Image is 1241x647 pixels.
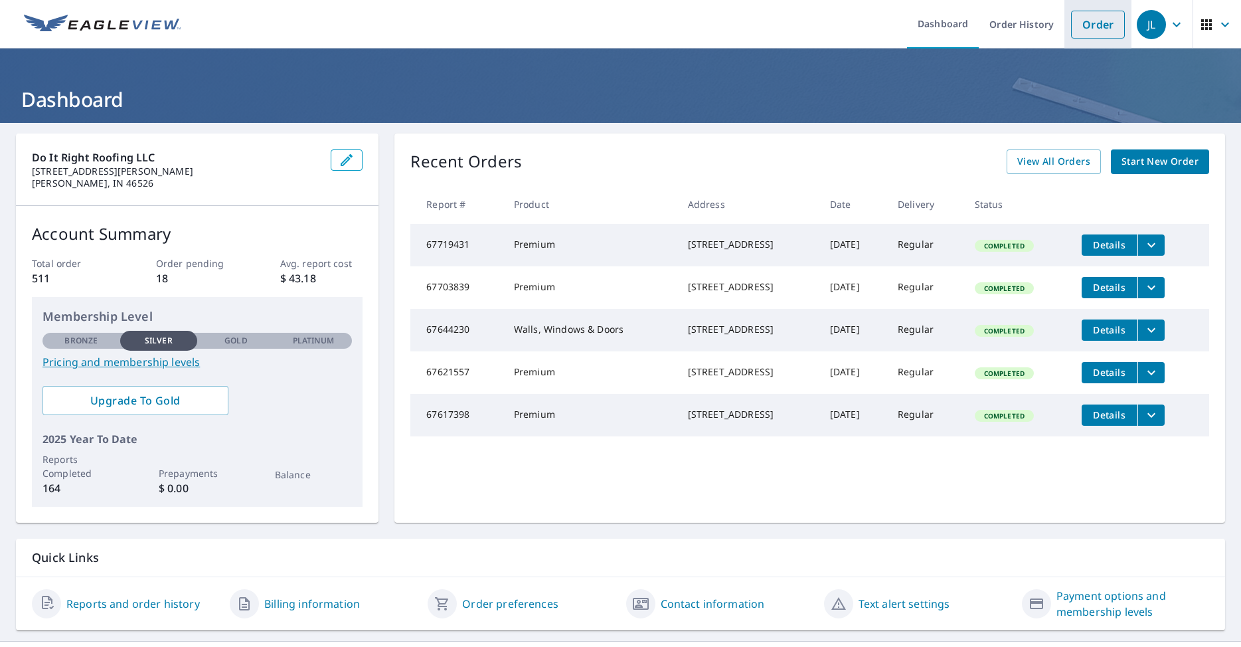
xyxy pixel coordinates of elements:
[688,408,809,421] div: [STREET_ADDRESS]
[42,308,352,325] p: Membership Level
[1121,153,1199,170] span: Start New Order
[819,394,887,436] td: [DATE]
[976,326,1033,335] span: Completed
[1082,362,1137,383] button: detailsBtn-67621557
[159,466,236,480] p: Prepayments
[1090,238,1129,251] span: Details
[410,394,503,436] td: 67617398
[1090,366,1129,379] span: Details
[32,177,320,189] p: [PERSON_NAME], IN 46526
[462,596,558,612] a: Order preferences
[503,394,677,436] td: Premium
[503,224,677,266] td: Premium
[159,480,236,496] p: $ 0.00
[1082,405,1137,426] button: detailsBtn-67617398
[1090,281,1129,294] span: Details
[976,284,1033,293] span: Completed
[224,335,247,347] p: Gold
[1090,323,1129,336] span: Details
[887,394,964,436] td: Regular
[280,256,363,270] p: Avg. report cost
[66,596,200,612] a: Reports and order history
[503,351,677,394] td: Premium
[1137,405,1165,426] button: filesDropdownBtn-67617398
[410,185,503,224] th: Report #
[819,351,887,394] td: [DATE]
[410,351,503,394] td: 67621557
[1082,234,1137,256] button: detailsBtn-67719431
[661,596,765,612] a: Contact information
[503,309,677,351] td: Walls, Windows & Doors
[42,452,120,480] p: Reports Completed
[280,270,363,286] p: $ 43.18
[64,335,98,347] p: Bronze
[887,351,964,394] td: Regular
[688,238,809,251] div: [STREET_ADDRESS]
[887,309,964,351] td: Regular
[1082,320,1137,341] button: detailsBtn-67644230
[1137,10,1166,39] div: JL
[503,185,677,224] th: Product
[1007,149,1101,174] a: View All Orders
[688,365,809,379] div: [STREET_ADDRESS]
[976,411,1033,420] span: Completed
[293,335,335,347] p: Platinum
[887,185,964,224] th: Delivery
[688,280,809,294] div: [STREET_ADDRESS]
[410,309,503,351] td: 67644230
[32,222,363,246] p: Account Summary
[32,256,115,270] p: Total order
[32,149,320,165] p: Do It Right Roofing LLC
[859,596,950,612] a: Text alert settings
[976,241,1033,250] span: Completed
[32,270,115,286] p: 511
[887,266,964,309] td: Regular
[1090,409,1129,421] span: Details
[1082,277,1137,298] button: detailsBtn-67703839
[1056,588,1209,620] a: Payment options and membership levels
[964,185,1071,224] th: Status
[32,165,320,177] p: [STREET_ADDRESS][PERSON_NAME]
[156,256,239,270] p: Order pending
[156,270,239,286] p: 18
[410,266,503,309] td: 67703839
[688,323,809,336] div: [STREET_ADDRESS]
[1137,362,1165,383] button: filesDropdownBtn-67621557
[1137,320,1165,341] button: filesDropdownBtn-67644230
[410,149,522,174] p: Recent Orders
[819,309,887,351] td: [DATE]
[1137,277,1165,298] button: filesDropdownBtn-67703839
[42,480,120,496] p: 164
[24,15,181,35] img: EV Logo
[1137,234,1165,256] button: filesDropdownBtn-67719431
[42,386,228,415] a: Upgrade To Gold
[42,354,352,370] a: Pricing and membership levels
[976,369,1033,378] span: Completed
[42,431,352,447] p: 2025 Year To Date
[819,266,887,309] td: [DATE]
[1111,149,1209,174] a: Start New Order
[53,393,218,408] span: Upgrade To Gold
[410,224,503,266] td: 67719431
[275,468,353,482] p: Balance
[819,185,887,224] th: Date
[887,224,964,266] td: Regular
[32,549,1209,566] p: Quick Links
[264,596,360,612] a: Billing information
[16,86,1225,113] h1: Dashboard
[503,266,677,309] td: Premium
[677,185,819,224] th: Address
[145,335,173,347] p: Silver
[1071,11,1125,39] a: Order
[819,224,887,266] td: [DATE]
[1017,153,1090,170] span: View All Orders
